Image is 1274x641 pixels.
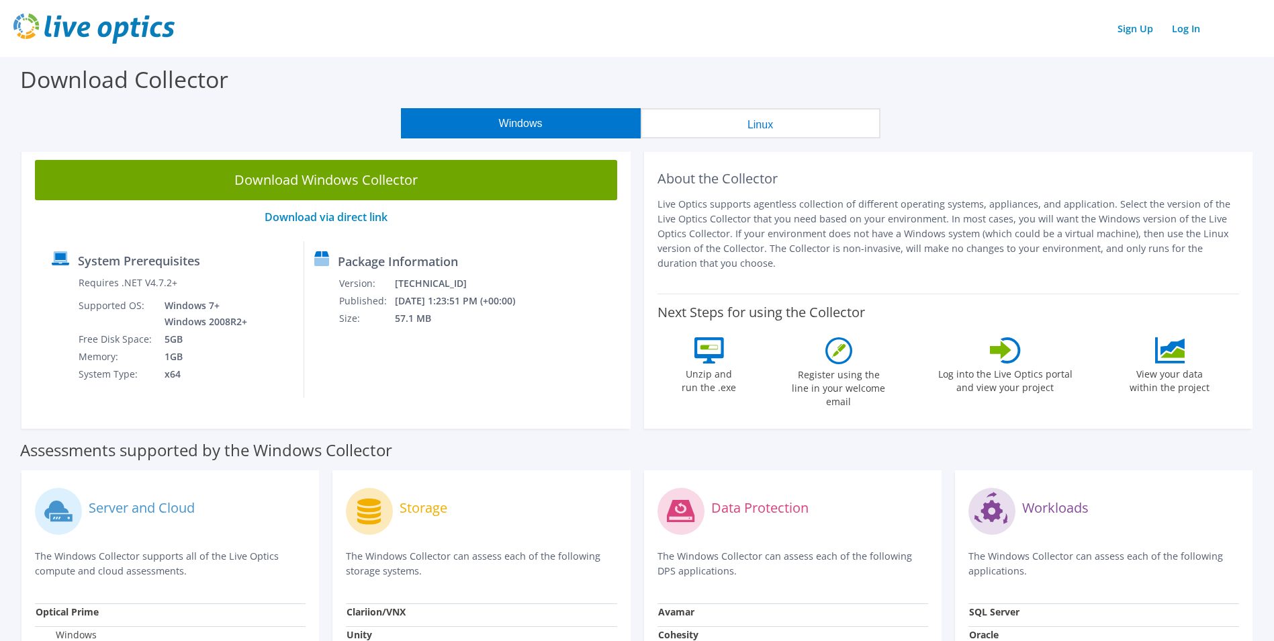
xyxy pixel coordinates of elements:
label: Register using the line in your welcome email [788,364,889,409]
td: Version: [338,275,394,292]
td: [TECHNICAL_ID] [394,275,533,292]
a: Download Windows Collector [35,160,617,200]
strong: SQL Server [969,605,1019,618]
strong: Unity [347,628,372,641]
td: Free Disk Space: [78,331,154,348]
p: The Windows Collector can assess each of the following applications. [968,549,1239,579]
td: Memory: [78,348,154,366]
td: Published: [338,292,394,310]
button: Windows [401,108,641,138]
td: Windows 7+ Windows 2008R2+ [154,297,250,331]
label: Server and Cloud [89,501,195,515]
label: Data Protection [711,501,809,515]
label: System Prerequisites [78,254,200,267]
label: Download Collector [20,64,228,95]
img: live_optics_svg.svg [13,13,175,44]
strong: Cohesity [658,628,698,641]
label: Requires .NET V4.7.2+ [79,276,177,290]
label: Storage [400,501,447,515]
p: The Windows Collector can assess each of the following storage systems. [346,549,617,579]
td: x64 [154,366,250,383]
label: Unzip and run the .exe [678,364,740,394]
p: Live Optics supports agentless collection of different operating systems, appliances, and applica... [657,197,1240,271]
a: Sign Up [1111,19,1160,38]
label: Workloads [1022,501,1089,515]
label: Assessments supported by the Windows Collector [20,443,392,457]
td: Size: [338,310,394,327]
strong: Optical Prime [36,605,99,618]
td: 57.1 MB [394,310,533,327]
a: Download via direct link [265,210,388,224]
td: 5GB [154,331,250,348]
td: [DATE] 1:23:51 PM (+00:00) [394,292,533,310]
label: Log into the Live Optics portal and view your project [938,364,1073,394]
button: Linux [641,108,880,138]
label: View your data within the project [1122,364,1218,394]
td: Supported OS: [78,297,154,331]
a: Log In [1165,19,1207,38]
h2: About the Collector [657,171,1240,187]
p: The Windows Collector can assess each of the following DPS applications. [657,549,928,579]
strong: Avamar [658,605,694,618]
p: The Windows Collector supports all of the Live Optics compute and cloud assessments. [35,549,306,579]
strong: Oracle [969,628,999,641]
strong: Clariion/VNX [347,605,406,618]
td: 1GB [154,348,250,366]
label: Package Information [338,255,458,268]
td: System Type: [78,366,154,383]
label: Next Steps for using the Collector [657,304,865,320]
